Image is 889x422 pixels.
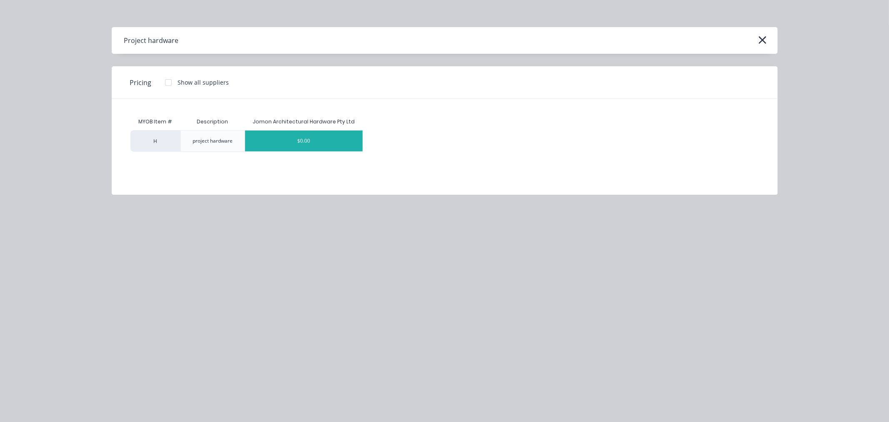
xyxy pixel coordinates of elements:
div: project hardware [193,137,233,145]
span: Pricing [130,78,152,88]
div: $0.00 [245,131,363,151]
div: H [130,130,180,152]
div: Jomon Architectural Hardware Pty Ltd [253,118,355,126]
div: Show all suppliers [178,78,229,87]
div: Project hardware [124,35,179,45]
div: Description [190,111,235,132]
div: MYOB Item # [130,113,180,130]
